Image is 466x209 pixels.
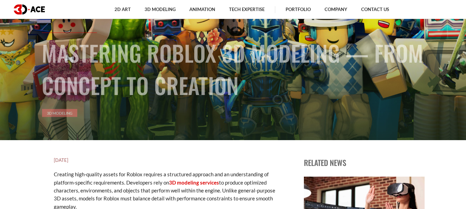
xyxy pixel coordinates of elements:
[42,36,425,101] h1: Mastering Roblox 3D Modeling — From Concept to Creation
[54,157,281,164] h5: [DATE]
[14,4,45,14] img: logo dark
[42,109,77,117] a: 3D Modeling
[169,179,219,186] a: 3D modeling services
[304,157,425,168] p: Related news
